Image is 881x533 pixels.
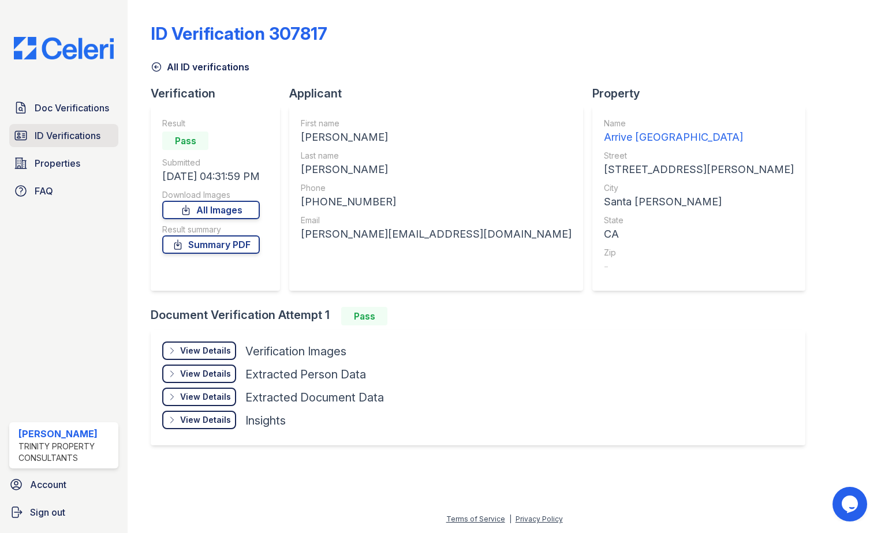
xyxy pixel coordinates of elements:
div: Verification Images [245,343,346,359]
div: Submitted [162,157,260,168]
span: Account [30,478,66,491]
div: Email [301,215,572,226]
a: Terms of Service [446,515,505,523]
div: Document Verification Attempt 1 [151,307,815,325]
a: Doc Verifications [9,96,118,119]
a: All Images [162,201,260,219]
span: Properties [35,156,80,170]
a: FAQ [9,179,118,202]
div: Applicant [289,85,592,102]
div: Insights [245,412,286,429]
div: Download Images [162,189,260,201]
a: All ID verifications [151,60,249,74]
div: Last name [301,150,572,162]
div: Result summary [162,224,260,235]
iframe: chat widget [833,487,869,521]
div: - [604,258,794,275]
a: ID Verifications [9,124,118,147]
div: Street [604,150,794,162]
div: Pass [341,307,387,325]
div: Santa [PERSON_NAME] [604,194,794,210]
div: [PERSON_NAME] [301,129,572,145]
div: [PERSON_NAME][EMAIL_ADDRESS][DOMAIN_NAME] [301,226,572,242]
div: [DATE] 04:31:59 PM [162,168,260,185]
a: Summary PDF [162,235,260,254]
div: Extracted Document Data [245,389,384,406]
div: City [604,182,794,194]
span: ID Verifications [35,129,100,142]
a: Sign out [5,501,123,524]
div: View Details [180,391,231,403]
span: Doc Verifications [35,101,109,115]
div: First name [301,118,572,129]
div: | [509,515,512,523]
div: [STREET_ADDRESS][PERSON_NAME] [604,162,794,178]
img: CE_Logo_Blue-a8612792a0a2168367f1c8372b55b34899dd931a85d93a1a3d3e32e68fde9ad4.png [5,37,123,59]
div: [PERSON_NAME] [18,427,114,441]
div: [PHONE_NUMBER] [301,194,572,210]
a: Name Arrive [GEOGRAPHIC_DATA] [604,118,794,145]
div: Extracted Person Data [245,366,366,382]
div: Verification [151,85,289,102]
div: Name [604,118,794,129]
div: View Details [180,345,231,356]
div: [PERSON_NAME] [301,162,572,178]
div: Phone [301,182,572,194]
div: Arrive [GEOGRAPHIC_DATA] [604,129,794,145]
div: Zip [604,247,794,258]
div: Pass [162,132,208,150]
div: CA [604,226,794,242]
span: Sign out [30,505,65,519]
div: View Details [180,368,231,380]
div: State [604,215,794,226]
a: Account [5,473,123,496]
div: Trinity Property Consultants [18,441,114,464]
a: Privacy Policy [516,515,563,523]
div: Property [592,85,815,102]
span: FAQ [35,184,53,198]
div: ID Verification 307817 [151,23,327,44]
div: View Details [180,414,231,426]
a: Properties [9,152,118,175]
div: Result [162,118,260,129]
